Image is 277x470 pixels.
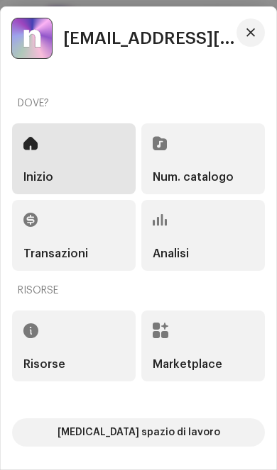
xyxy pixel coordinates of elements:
h5: Analisi [153,248,189,259]
h5: Risorse [23,359,65,370]
button: [MEDICAL_DATA] spazio di lavoro [12,418,265,447]
span: [EMAIL_ADDRESS][DOMAIN_NAME] [63,30,238,47]
re-a-nav-header: Dove? [12,86,265,121]
img: 39a81664-4ced-4598-a294-0293f18f6a76 [12,18,52,58]
h5: Num. catalogo [153,172,234,183]
h5: Marketplace [153,359,222,370]
re-a-nav-header: Risorse [12,274,265,308]
h5: Inizio [23,172,53,183]
h5: Transazioni [23,248,88,259]
span: [MEDICAL_DATA] spazio di lavoro [58,418,220,447]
